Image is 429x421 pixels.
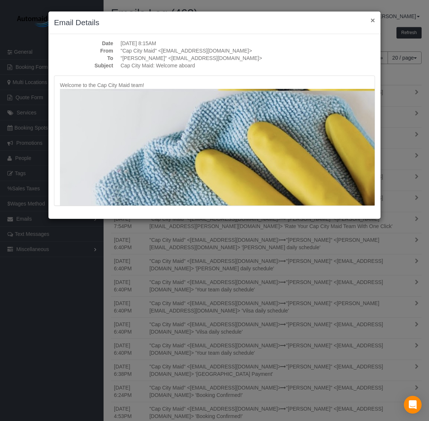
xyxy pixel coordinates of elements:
dt: Date [54,40,113,47]
dt: Subject [54,62,113,69]
button: × [371,16,375,24]
span: Welcome to the Cap City Maid team! [60,82,144,88]
dd: "Cap City Maid" <[EMAIL_ADDRESS][DOMAIN_NAME]> [121,47,375,54]
dd: Cap City Maid: Welcome aboard [121,62,375,69]
h3: Email Details [54,17,375,28]
dd: "[PERSON_NAME]" <[EMAIL_ADDRESS][DOMAIN_NAME]> [121,54,375,62]
dt: To [54,54,113,62]
sui-modal: Email Details [48,11,381,219]
div: Open Intercom Messenger [404,396,422,414]
dt: From [54,47,113,54]
dd: [DATE] 8:15AM [121,40,375,47]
